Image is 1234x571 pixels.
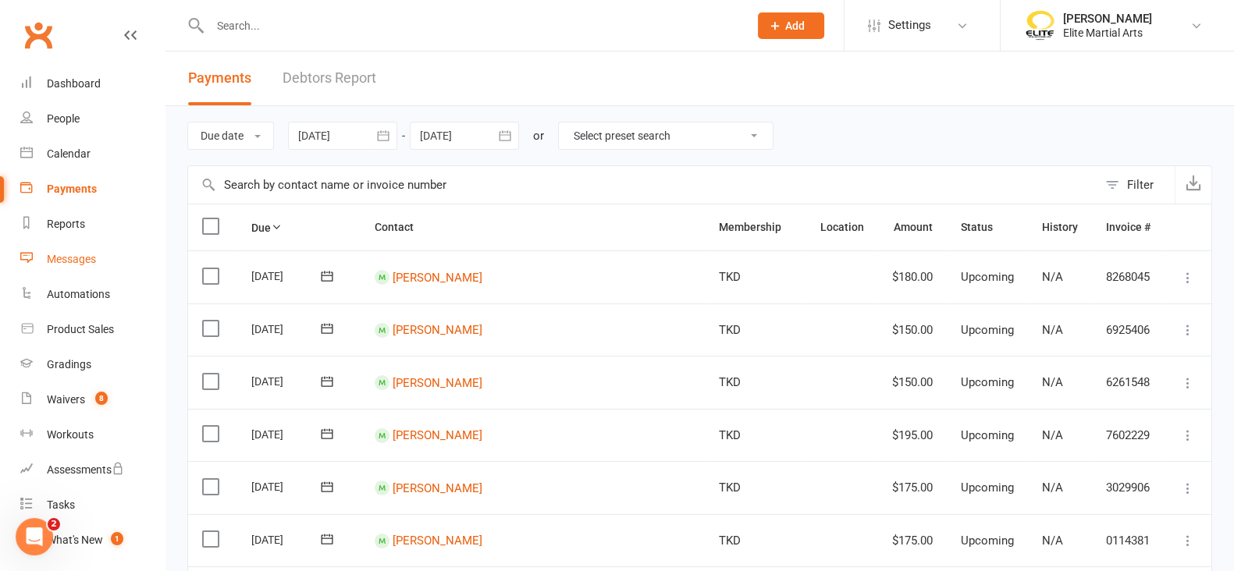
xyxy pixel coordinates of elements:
[20,488,165,523] a: Tasks
[283,51,376,105] a: Debtors Report
[1042,270,1063,284] span: N/A
[719,428,741,442] span: TKD
[393,534,482,548] a: [PERSON_NAME]
[961,428,1014,442] span: Upcoming
[393,270,482,284] a: [PERSON_NAME]
[947,204,1028,250] th: Status
[20,382,165,417] a: Waivers 8
[806,204,878,250] th: Location
[1092,461,1165,514] td: 3029906
[47,498,75,511] div: Tasks
[20,66,165,101] a: Dashboard
[393,375,482,389] a: [PERSON_NAME]
[878,204,947,250] th: Amount
[1092,514,1165,567] td: 0114381
[719,375,741,389] span: TKD
[111,532,123,545] span: 1
[251,474,323,498] div: [DATE]
[393,323,482,337] a: [PERSON_NAME]
[47,253,96,265] div: Messages
[1042,323,1063,337] span: N/A
[187,122,274,150] button: Due date
[878,514,947,567] td: $175.00
[47,183,97,195] div: Payments
[705,204,806,250] th: Membership
[961,270,1014,284] span: Upcoming
[1127,176,1154,194] div: Filter
[251,264,323,288] div: [DATE]
[1042,481,1063,495] span: N/A
[47,428,94,441] div: Workouts
[237,204,361,250] th: Due
[878,250,947,303] td: $180.00
[1092,409,1165,462] td: 7602229
[393,428,482,442] a: [PERSON_NAME]
[251,527,323,551] div: [DATE]
[1063,26,1152,40] div: Elite Martial Arts
[47,463,124,476] div: Assessments
[47,77,101,90] div: Dashboard
[47,534,103,546] div: What's New
[361,204,705,250] th: Contact
[20,523,165,558] a: What's New1
[1028,204,1092,250] th: History
[95,392,108,405] span: 8
[20,312,165,347] a: Product Sales
[1092,356,1165,409] td: 6261548
[878,409,947,462] td: $195.00
[251,369,323,393] div: [DATE]
[1042,375,1063,389] span: N/A
[47,323,114,335] div: Product Sales
[47,288,110,300] div: Automations
[719,270,741,284] span: TKD
[20,452,165,488] a: Assessments
[888,8,931,43] span: Settings
[719,534,741,548] span: TKD
[20,172,165,207] a: Payments
[1097,166,1175,204] button: Filter
[1092,303,1165,356] td: 6925406
[47,112,80,125] div: People
[188,69,251,86] span: Payments
[48,518,60,530] span: 2
[188,166,1097,204] input: Search by contact name or invoice number
[47,393,85,406] div: Waivers
[393,481,482,495] a: [PERSON_NAME]
[878,461,947,514] td: $175.00
[20,277,165,312] a: Automations
[251,422,323,446] div: [DATE]
[20,417,165,452] a: Workouts
[1042,428,1063,442] span: N/A
[20,242,165,277] a: Messages
[205,15,738,37] input: Search...
[20,347,165,382] a: Gradings
[1092,204,1165,250] th: Invoice #
[20,101,165,137] a: People
[961,375,1014,389] span: Upcoming
[1063,12,1152,26] div: [PERSON_NAME]
[785,20,805,32] span: Add
[758,12,824,39] button: Add
[47,358,91,371] div: Gradings
[47,147,91,160] div: Calendar
[20,207,165,242] a: Reports
[1042,534,1063,548] span: N/A
[19,16,58,55] a: Clubworx
[47,218,85,230] div: Reports
[961,534,1014,548] span: Upcoming
[20,137,165,172] a: Calendar
[533,126,544,145] div: or
[878,303,947,356] td: $150.00
[719,323,741,337] span: TKD
[1024,10,1055,41] img: thumb_image1508806937.png
[1092,250,1165,303] td: 8268045
[878,356,947,409] td: $150.00
[188,51,251,105] button: Payments
[16,518,53,555] iframe: Intercom live chat
[719,481,741,495] span: TKD
[961,323,1014,337] span: Upcoming
[251,317,323,341] div: [DATE]
[961,481,1014,495] span: Upcoming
